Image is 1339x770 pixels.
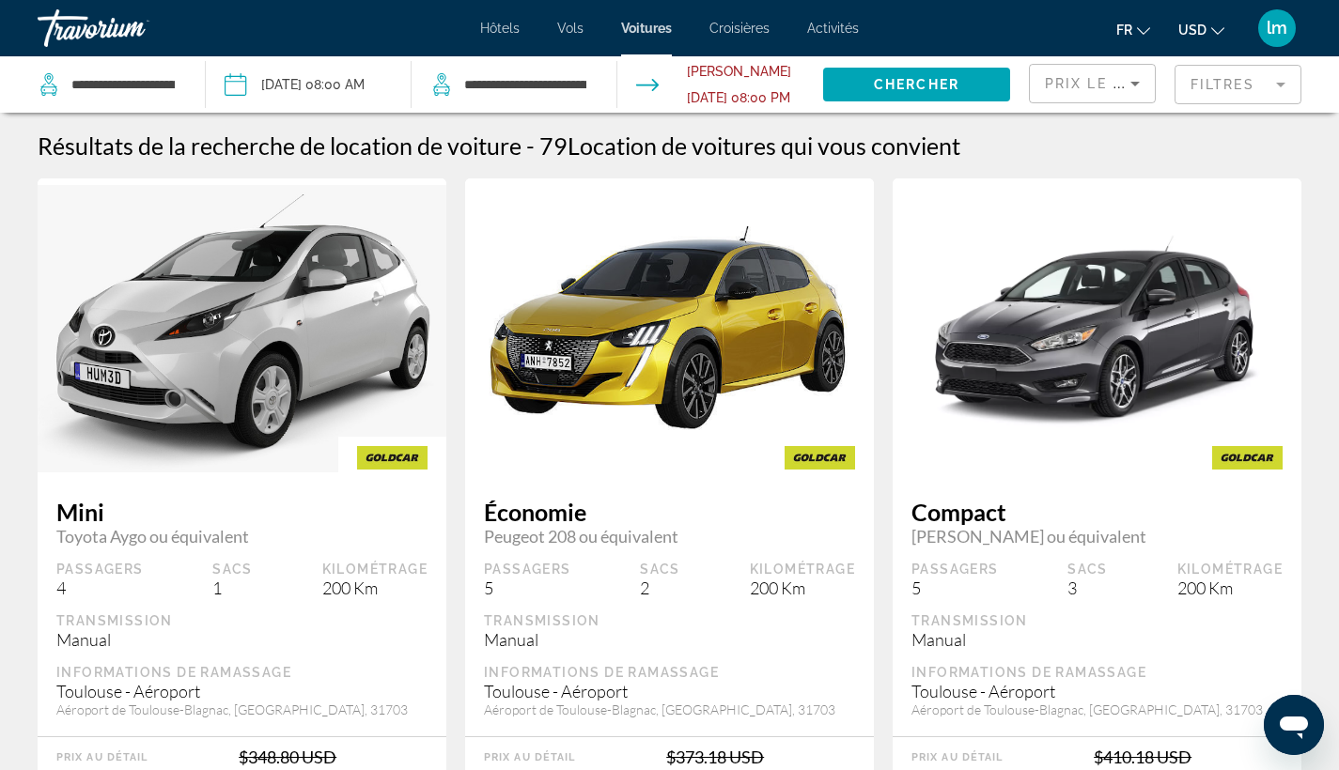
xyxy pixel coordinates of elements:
[911,612,1283,629] div: Transmission
[911,498,1283,526] span: Compact
[1094,747,1191,767] div: $410.18 USD
[38,131,522,160] h1: Résultats de la recherche de location de voiture
[484,561,571,577] div: Passagers
[56,681,428,701] div: Toulouse - Aéroport
[709,21,770,36] a: Croisières
[823,68,1010,101] button: Chercher
[212,577,253,598] div: 1
[1067,577,1108,598] div: 3
[539,131,960,160] h2: 79
[1045,72,1140,95] mat-select: Sort by
[911,751,1003,763] div: Prix au détail
[484,751,575,763] div: Prix au détail
[1116,16,1150,43] button: Change language
[1045,76,1192,91] span: Prix ​​le plus bas
[911,629,1283,650] div: Manual
[636,56,804,113] button: Drop-off date: Jan 02, 2026 08:00 PM
[56,664,428,681] div: Informations de ramassage
[239,747,336,767] div: $348.80 USD
[38,185,446,472] img: primary.png
[1116,23,1132,38] span: fr
[1177,577,1283,598] div: 200 Km
[640,561,680,577] div: Sacs
[807,21,859,36] a: Activités
[666,747,764,767] div: $373.18 USD
[893,204,1301,454] img: primary.png
[1264,695,1324,755] iframe: Bouton de lancement de la fenêtre de messagerie
[1267,19,1287,38] span: lm
[484,498,855,526] span: Économie
[766,437,874,479] img: GOLDCAR
[480,21,520,36] a: Hôtels
[484,612,855,629] div: Transmission
[56,701,428,717] div: Aéroport de Toulouse-Blagnac, [GEOGRAPHIC_DATA], 31703
[56,612,428,629] div: Transmission
[338,437,446,479] img: GOLDCAR
[1175,64,1301,105] button: Filter
[38,4,226,53] a: Travorium
[322,561,428,577] div: Kilométrage
[484,681,855,701] div: Toulouse - Aéroport
[484,701,855,717] div: Aéroport de Toulouse-Blagnac, [GEOGRAPHIC_DATA], 31703
[56,751,148,763] div: Prix au détail
[750,577,855,598] div: 200 Km
[56,577,144,598] div: 4
[621,21,672,36] a: Voitures
[484,664,855,681] div: Informations de ramassage
[911,526,1283,547] span: [PERSON_NAME] ou équivalent
[911,561,999,577] div: Passagers
[911,681,1283,701] div: Toulouse - Aéroport
[874,77,959,92] span: Chercher
[225,56,365,113] button: Pickup date: Dec 26, 2025 08:00 AM
[526,131,535,160] span: -
[1067,561,1108,577] div: Sacs
[640,577,680,598] div: 2
[465,226,874,431] img: primary.png
[322,577,428,598] div: 200 Km
[557,21,584,36] a: Vols
[1178,23,1207,38] span: USD
[911,577,999,598] div: 5
[56,526,428,547] span: Toyota Aygo ou équivalent
[1193,437,1301,479] img: GOLDCAR
[1178,16,1224,43] button: Change currency
[56,629,428,650] div: Manual
[212,561,253,577] div: Sacs
[911,664,1283,681] div: Informations de ramassage
[568,131,960,160] span: Location de voitures qui vous convient
[911,701,1283,717] div: Aéroport de Toulouse-Blagnac, [GEOGRAPHIC_DATA], 31703
[1177,561,1283,577] div: Kilométrage
[750,561,855,577] div: Kilométrage
[1253,8,1301,48] button: User Menu
[484,577,571,598] div: 5
[484,526,855,547] span: Peugeot 208 ou équivalent
[56,561,144,577] div: Passagers
[56,498,428,526] span: Mini
[484,629,855,650] div: Manual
